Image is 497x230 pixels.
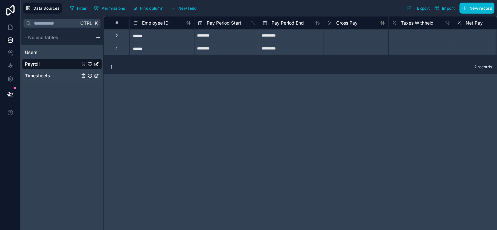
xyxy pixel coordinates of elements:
[92,3,127,13] button: Permissions
[33,6,60,11] span: Data Sources
[140,6,163,11] span: Find column
[102,6,125,11] span: Permissions
[23,3,62,14] button: Data Sources
[459,3,494,14] button: New record
[442,6,455,11] span: Import
[207,20,241,26] span: Pay Period Start
[77,6,87,11] span: Filter
[469,6,492,11] span: New record
[432,3,457,14] button: Import
[474,64,492,70] span: 2 records
[417,6,430,11] span: Export
[116,33,118,38] div: 2
[67,3,89,13] button: Filter
[271,20,304,26] span: Pay Period End
[457,3,494,14] a: New record
[401,20,434,26] span: Taxes Withheld
[92,3,130,13] a: Permissions
[116,46,117,51] div: 1
[80,19,93,27] span: Ctrl
[130,3,166,13] button: Find column
[142,20,169,26] span: Employee ID
[466,20,483,26] span: Net Pay
[404,3,432,14] button: Export
[94,21,98,26] span: K
[178,6,197,11] span: New field
[168,3,199,13] button: New field
[109,20,125,25] div: #
[336,20,358,26] span: Gross Pay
